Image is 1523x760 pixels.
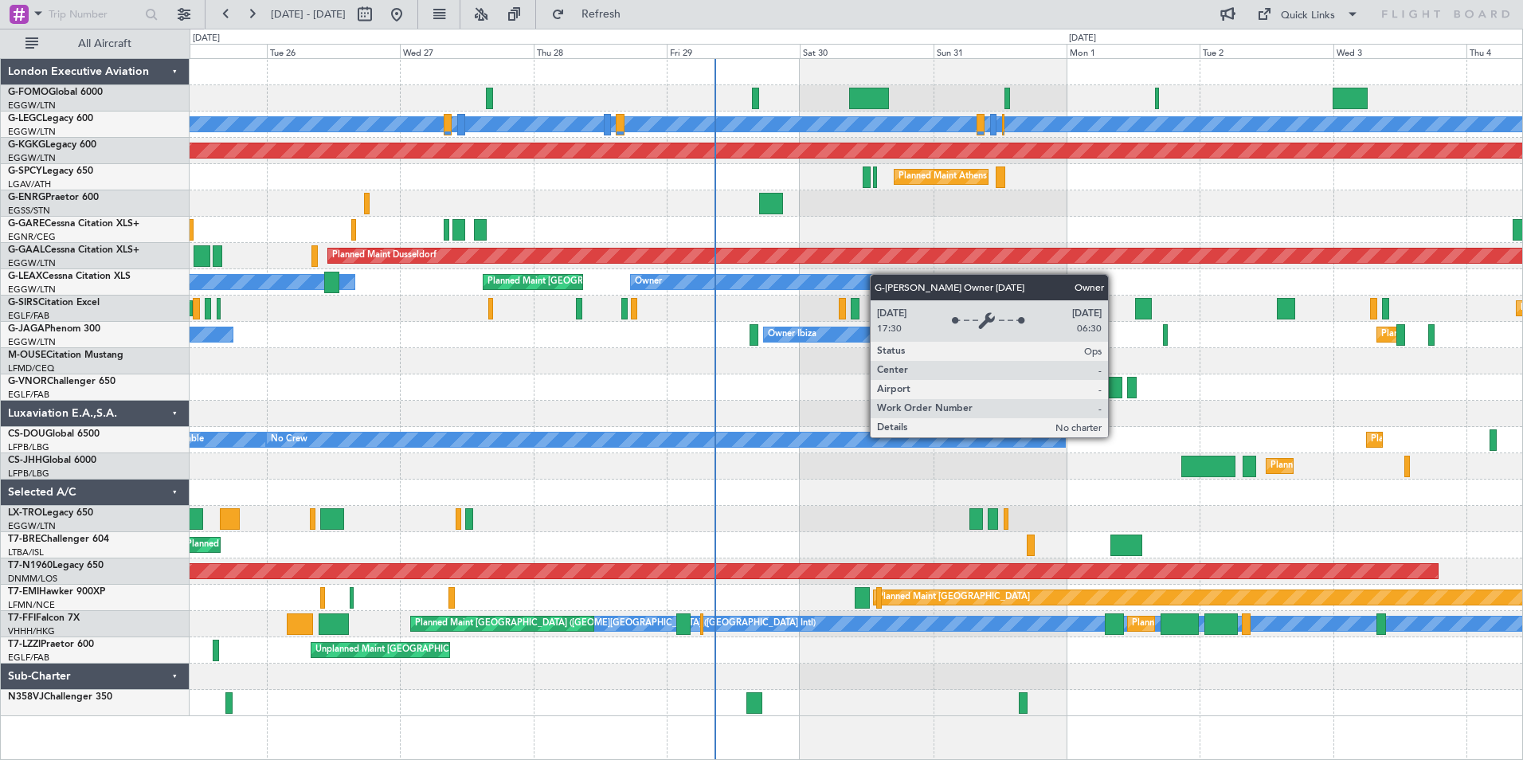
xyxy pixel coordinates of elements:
a: EGNR/CEG [8,231,56,243]
input: Trip Number [49,2,140,26]
span: CS-DOU [8,429,45,439]
a: LFPB/LBG [8,468,49,480]
a: T7-N1960Legacy 650 [8,561,104,570]
span: G-JAGA [8,324,45,334]
div: Mon 25 [134,44,267,58]
span: LX-TRO [8,508,42,518]
a: G-ENRGPraetor 600 [8,193,99,202]
div: Tue 2 [1200,44,1333,58]
a: T7-BREChallenger 604 [8,535,109,544]
a: LGAV/ATH [8,178,51,190]
a: CS-JHHGlobal 6000 [8,456,96,465]
a: EGGW/LTN [8,336,56,348]
a: EGGW/LTN [8,100,56,112]
span: T7-BRE [8,535,41,544]
a: G-VNORChallenger 650 [8,377,115,386]
a: T7-FFIFalcon 7X [8,613,80,623]
a: EGLF/FAB [8,310,49,322]
a: VHHH/HKG [8,625,55,637]
a: LFMD/CEQ [8,362,54,374]
span: T7-LZZI [8,640,41,649]
span: All Aircraft [41,38,168,49]
a: G-LEGCLegacy 600 [8,114,93,123]
div: Planned Maint [GEOGRAPHIC_DATA] ([GEOGRAPHIC_DATA]) [487,270,738,294]
span: G-KGKG [8,140,45,150]
a: EGLF/FAB [8,652,49,664]
a: T7-EMIHawker 900XP [8,587,105,597]
span: T7-EMI [8,587,39,597]
a: EGLF/FAB [8,389,49,401]
div: Wed 27 [400,44,533,58]
div: Unplanned Maint [GEOGRAPHIC_DATA] ([GEOGRAPHIC_DATA]) [315,638,577,662]
a: M-OUSECitation Mustang [8,351,123,360]
span: G-FOMO [8,88,49,97]
div: Quick Links [1281,8,1335,24]
a: LX-TROLegacy 650 [8,508,93,518]
div: Sun 31 [934,44,1067,58]
div: Tue 26 [267,44,400,58]
a: G-JAGAPhenom 300 [8,324,100,334]
span: G-GAAL [8,245,45,255]
div: Wed 3 [1333,44,1466,58]
span: G-VNOR [8,377,47,386]
span: Refresh [568,9,635,20]
a: EGSS/STN [8,205,50,217]
div: Planned Maint Athens ([PERSON_NAME] Intl) [899,165,1082,189]
div: Fri 29 [667,44,800,58]
a: G-SPCYLegacy 650 [8,166,93,176]
a: G-GAALCessna Citation XLS+ [8,245,139,255]
div: Owner [635,270,662,294]
div: Sat 30 [800,44,933,58]
span: G-ENRG [8,193,45,202]
span: G-SIRS [8,298,38,308]
div: Owner Ibiza [768,323,816,347]
a: DNMM/LOS [8,573,57,585]
span: N358VJ [8,692,44,702]
span: T7-FFI [8,613,36,623]
a: EGGW/LTN [8,520,56,532]
a: G-LEAXCessna Citation XLS [8,272,131,281]
div: Thu 28 [534,44,667,58]
button: Quick Links [1249,2,1367,27]
a: EGGW/LTN [8,152,56,164]
div: Planned Maint [GEOGRAPHIC_DATA] [878,586,1030,609]
span: T7-N1960 [8,561,53,570]
a: LFPB/LBG [8,441,49,453]
span: M-OUSE [8,351,46,360]
div: Mon 1 [1067,44,1200,58]
a: EGGW/LTN [8,126,56,138]
a: G-SIRSCitation Excel [8,298,100,308]
span: G-SPCY [8,166,42,176]
a: T7-LZZIPraetor 600 [8,640,94,649]
div: Planned Maint [GEOGRAPHIC_DATA] ([GEOGRAPHIC_DATA] Intl) [1132,612,1398,636]
button: All Aircraft [18,31,173,57]
div: No Crew [271,428,307,452]
div: [DATE] [1069,32,1096,45]
div: Planned Maint [GEOGRAPHIC_DATA] ([GEOGRAPHIC_DATA] Intl) [415,612,681,636]
span: [DATE] - [DATE] [271,7,346,22]
a: EGGW/LTN [8,257,56,269]
a: G-FOMOGlobal 6000 [8,88,103,97]
div: Planned Maint [GEOGRAPHIC_DATA] ([GEOGRAPHIC_DATA]) [1270,454,1521,478]
a: LFMN/NCE [8,599,55,611]
a: G-KGKGLegacy 600 [8,140,96,150]
button: Refresh [544,2,640,27]
span: G-LEAX [8,272,42,281]
a: LTBA/ISL [8,546,44,558]
div: [DATE] [193,32,220,45]
div: Planned Maint Dusseldorf [332,244,437,268]
a: G-GARECessna Citation XLS+ [8,219,139,229]
a: N358VJChallenger 350 [8,692,112,702]
span: CS-JHH [8,456,42,465]
span: G-GARE [8,219,45,229]
a: CS-DOUGlobal 6500 [8,429,100,439]
a: EGGW/LTN [8,284,56,296]
span: G-LEGC [8,114,42,123]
